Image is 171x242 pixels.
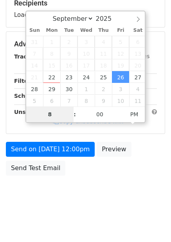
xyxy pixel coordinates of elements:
[77,36,95,48] span: September 3, 2025
[60,48,77,59] span: September 9, 2025
[77,71,95,83] span: September 24, 2025
[26,71,43,83] span: September 21, 2025
[43,28,60,33] span: Mon
[95,95,112,106] span: October 9, 2025
[26,95,43,106] span: October 5, 2025
[95,71,112,83] span: September 25, 2025
[14,109,52,115] strong: Unsubscribe
[95,83,112,95] span: October 2, 2025
[95,28,112,33] span: Thu
[129,71,146,83] span: September 27, 2025
[43,83,60,95] span: September 29, 2025
[6,142,95,157] a: Send on [DATE] 12:00pm
[14,78,34,84] strong: Filters
[124,106,145,122] span: Click to toggle
[60,83,77,95] span: September 30, 2025
[95,48,112,59] span: September 11, 2025
[112,36,129,48] span: September 5, 2025
[60,95,77,106] span: October 7, 2025
[77,28,95,33] span: Wed
[129,28,146,33] span: Sat
[60,36,77,48] span: September 2, 2025
[6,161,65,176] a: Send Test Email
[77,83,95,95] span: October 1, 2025
[132,204,171,242] iframe: Chat Widget
[129,83,146,95] span: October 4, 2025
[43,48,60,59] span: September 8, 2025
[77,95,95,106] span: October 8, 2025
[26,48,43,59] span: September 7, 2025
[53,118,123,125] a: Copy unsubscribe link
[43,59,60,71] span: September 15, 2025
[74,106,76,122] span: :
[60,71,77,83] span: September 23, 2025
[112,28,129,33] span: Fri
[14,53,40,60] strong: Tracking
[77,48,95,59] span: September 10, 2025
[43,71,60,83] span: September 22, 2025
[129,36,146,48] span: September 6, 2025
[112,95,129,106] span: October 10, 2025
[112,71,129,83] span: September 26, 2025
[14,40,157,48] h5: Advanced
[26,83,43,95] span: September 28, 2025
[76,106,124,122] input: Minute
[95,59,112,71] span: September 18, 2025
[14,93,42,99] strong: Schedule
[97,142,131,157] a: Preview
[26,59,43,71] span: September 14, 2025
[26,106,74,122] input: Hour
[95,36,112,48] span: September 4, 2025
[43,36,60,48] span: September 1, 2025
[112,83,129,95] span: October 3, 2025
[26,28,43,33] span: Sun
[129,59,146,71] span: September 20, 2025
[94,15,122,22] input: Year
[43,95,60,106] span: October 6, 2025
[129,48,146,59] span: September 13, 2025
[129,95,146,106] span: October 11, 2025
[60,28,77,33] span: Tue
[26,36,43,48] span: August 31, 2025
[112,59,129,71] span: September 19, 2025
[77,59,95,71] span: September 17, 2025
[112,48,129,59] span: September 12, 2025
[60,59,77,71] span: September 16, 2025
